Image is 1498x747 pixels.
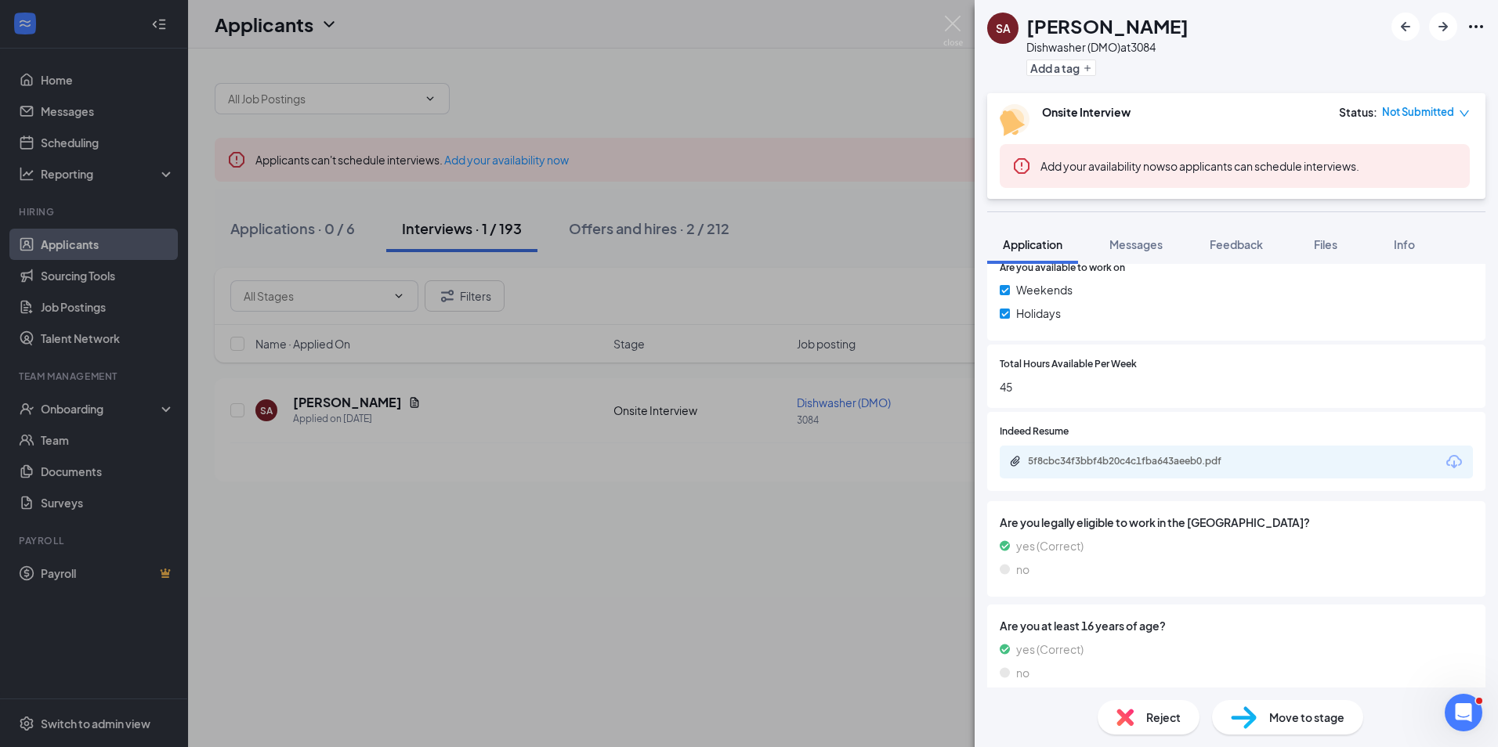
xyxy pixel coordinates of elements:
svg: Download [1445,453,1464,471]
h1: [PERSON_NAME] [1026,13,1189,39]
b: Onsite Interview [1042,105,1131,119]
svg: Plus [1083,63,1092,73]
span: down [1459,108,1470,119]
div: Status : [1339,104,1377,120]
span: Indeed Resume [1000,424,1069,439]
div: Dishwasher (DMO) at 3084 [1026,39,1189,55]
button: PlusAdd a tag [1026,60,1096,76]
span: Are you legally eligible to work in the [GEOGRAPHIC_DATA]? [1000,514,1473,531]
span: yes (Correct) [1016,641,1084,658]
svg: ArrowRight [1434,17,1453,36]
span: Messages [1109,237,1163,251]
svg: Ellipses [1467,17,1485,36]
span: Application [1003,237,1062,251]
span: no [1016,561,1029,578]
button: ArrowRight [1429,13,1457,41]
span: yes (Correct) [1016,537,1084,554]
span: no [1016,664,1029,681]
button: Add your availability now [1040,158,1165,174]
span: Feedback [1210,237,1263,251]
span: Not Submitted [1382,104,1454,120]
span: Reject [1146,709,1181,726]
iframe: Intercom live chat [1445,694,1482,731]
span: Move to stage [1269,709,1344,726]
span: Weekends [1016,281,1073,298]
span: Are you available to work on [1000,261,1125,276]
button: ArrowLeftNew [1391,13,1420,41]
span: Info [1394,237,1415,251]
span: Files [1314,237,1337,251]
span: so applicants can schedule interviews. [1040,159,1359,173]
span: Holidays [1016,305,1061,322]
span: Are you at least 16 years of age? [1000,617,1473,634]
span: Total Hours Available Per Week [1000,357,1137,372]
svg: Error [1012,157,1031,175]
svg: Paperclip [1009,455,1022,467]
svg: ArrowLeftNew [1396,17,1415,36]
span: 45 [1000,378,1473,395]
div: SA [996,20,1011,36]
a: Paperclip5f8cbc34f3bbf4b20c4c1fba643aeeb0.pdf [1009,455,1263,470]
div: 5f8cbc34f3bbf4b20c4c1fba643aeeb0.pdf [1028,455,1247,467]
